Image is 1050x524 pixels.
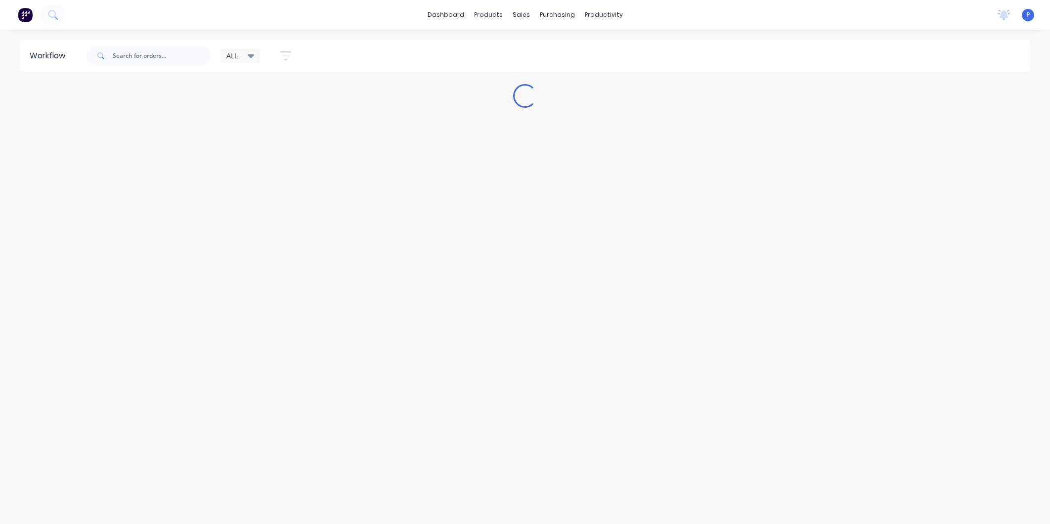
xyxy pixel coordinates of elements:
img: Factory [18,7,33,22]
input: Search for orders... [113,46,211,66]
div: purchasing [535,7,580,22]
div: Workflow [30,50,70,62]
a: dashboard [423,7,469,22]
div: products [469,7,508,22]
div: productivity [580,7,628,22]
span: P [1026,10,1030,19]
div: sales [508,7,535,22]
span: ALL [226,50,238,61]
